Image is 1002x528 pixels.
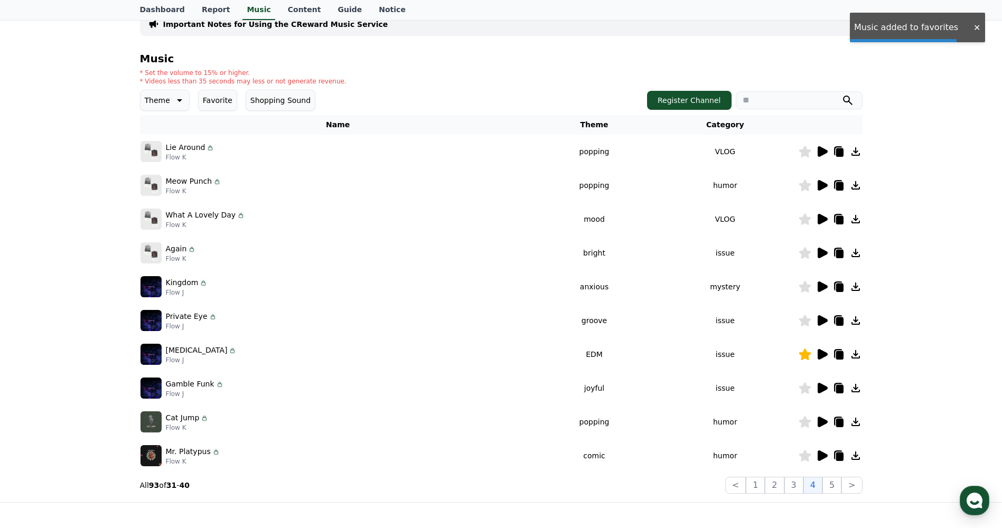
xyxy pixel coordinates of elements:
p: Flow J [166,322,217,331]
th: Category [652,115,798,135]
td: issue [652,337,798,371]
button: Shopping Sound [246,90,315,111]
td: humor [652,168,798,202]
td: mystery [652,270,798,304]
p: Again [166,243,187,254]
img: music [141,378,162,399]
td: EDM [536,337,652,371]
td: joyful [536,371,652,405]
th: Theme [536,115,652,135]
td: issue [652,304,798,337]
td: humor [652,405,798,439]
span: Settings [156,351,182,359]
p: Flow K [166,187,222,195]
td: issue [652,236,798,270]
p: * Videos less than 35 seconds may less or not generate revenue. [140,77,347,86]
p: Meow Punch [166,176,212,187]
p: Theme [145,93,170,108]
td: comic [536,439,652,473]
button: 4 [803,477,822,494]
strong: 40 [179,481,189,489]
button: Favorite [198,90,237,111]
p: Gamble Funk [166,379,214,390]
td: popping [536,405,652,439]
p: Kingdom [166,277,199,288]
img: music [141,242,162,263]
p: Cat Jump [166,412,200,423]
td: humor [652,439,798,473]
p: [MEDICAL_DATA] [166,345,228,356]
span: Home [27,351,45,359]
p: Flow J [166,288,208,297]
strong: 93 [149,481,159,489]
button: > [841,477,862,494]
p: Flow K [166,153,215,162]
h4: Music [140,53,863,64]
td: bright [536,236,652,270]
button: 2 [765,477,784,494]
p: Flow K [166,457,220,466]
a: Important Notes for Using the CReward Music Service [163,19,388,30]
td: popping [536,168,652,202]
a: Settings [136,335,203,361]
img: music [141,344,162,365]
td: VLOG [652,202,798,236]
img: music [141,445,162,466]
td: issue [652,371,798,405]
button: Register Channel [647,91,732,110]
p: * Set the volume to 15% or higher. [140,69,347,77]
strong: 31 [166,481,176,489]
p: Flow J [166,390,224,398]
p: Flow K [166,423,209,432]
button: 5 [822,477,841,494]
span: Messages [88,351,119,360]
td: anxious [536,270,652,304]
p: Private Eye [166,311,208,322]
button: Theme [140,90,190,111]
button: 1 [746,477,765,494]
img: music [141,209,162,230]
p: What A Lovely Day [166,210,236,221]
button: 3 [784,477,803,494]
p: Flow J [166,356,237,364]
td: mood [536,202,652,236]
p: All of - [140,480,190,491]
img: music [141,276,162,297]
img: music [141,310,162,331]
td: groove [536,304,652,337]
th: Name [140,115,536,135]
p: Flow K [166,254,196,263]
p: Flow K [166,221,246,229]
td: VLOG [652,135,798,168]
a: Messages [70,335,136,361]
p: Lie Around [166,142,205,153]
button: < [725,477,746,494]
td: popping [536,135,652,168]
img: music [141,141,162,162]
a: Home [3,335,70,361]
img: music [141,175,162,196]
img: music [141,411,162,432]
p: Mr. Platypus [166,446,211,457]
